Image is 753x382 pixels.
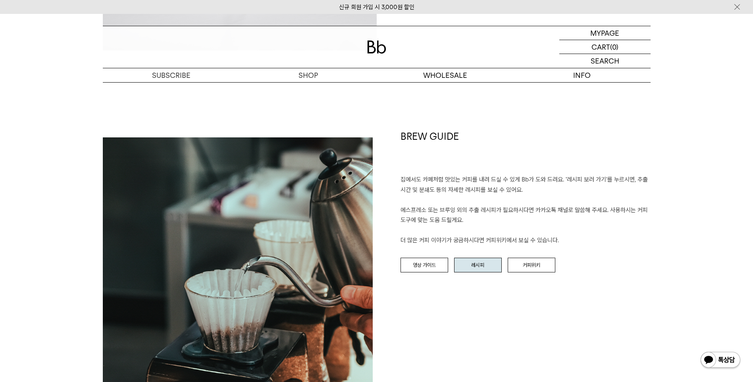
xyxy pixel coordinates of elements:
[508,258,555,273] a: 커피위키
[559,40,651,54] a: CART (0)
[700,351,741,370] img: 카카오톡 채널 1:1 채팅 버튼
[240,68,377,82] a: SHOP
[103,68,240,82] a: SUBSCRIBE
[591,40,610,54] p: CART
[377,68,514,82] p: WHOLESALE
[367,41,386,54] img: 로고
[401,130,651,175] h1: BREW GUIDE
[454,258,502,273] a: 레시피
[401,258,448,273] a: 영상 가이드
[401,175,651,246] p: 집에서도 카페처럼 맛있는 커피를 내려 드실 ﻿수 있게 Bb가 도와 드려요. '레시피 보러 가기'를 누르시면, 추출 시간 및 분쇄도 등의 자세한 레시피를 보실 수 있어요. 에스...
[559,26,651,40] a: MYPAGE
[339,4,414,11] a: 신규 회원 가입 시 3,000원 할인
[610,40,618,54] p: (0)
[590,26,619,40] p: MYPAGE
[514,68,651,82] p: INFO
[591,54,619,68] p: SEARCH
